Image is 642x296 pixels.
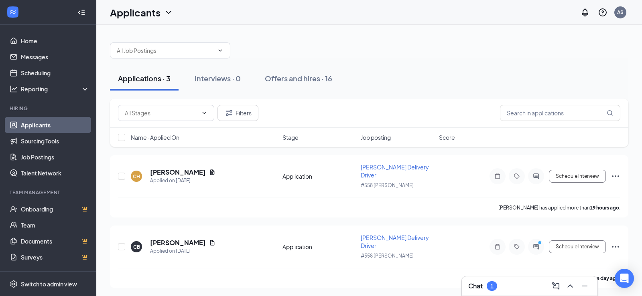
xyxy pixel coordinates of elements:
[490,283,494,290] div: 1
[468,282,483,290] h3: Chat
[549,170,606,183] button: Schedule Interview
[21,217,89,233] a: Team
[361,253,414,259] span: #558 [PERSON_NAME]
[536,240,546,247] svg: PrimaryDot
[150,247,215,255] div: Applied on [DATE]
[9,8,17,16] svg: WorkstreamLogo
[118,73,171,83] div: Applications · 3
[615,269,634,288] div: Open Intercom Messenger
[282,133,299,141] span: Stage
[21,133,89,149] a: Sourcing Tools
[597,275,619,281] b: a day ago
[617,9,624,16] div: AS
[125,109,198,117] input: All Stages
[512,173,522,179] svg: Tag
[439,133,455,141] span: Score
[361,163,429,179] span: [PERSON_NAME] Delivery Driver
[580,281,589,291] svg: Minimize
[224,108,234,118] svg: Filter
[10,105,88,112] div: Hiring
[150,177,215,185] div: Applied on [DATE]
[77,8,85,16] svg: Collapse
[549,280,562,292] button: ComposeMessage
[21,233,89,249] a: DocumentsCrown
[493,244,502,250] svg: Note
[131,133,179,141] span: Name · Applied On
[21,65,89,81] a: Scheduling
[500,105,620,121] input: Search in applications
[505,275,620,282] p: [PERSON_NAME] has applied more than .
[493,173,502,179] svg: Note
[195,73,241,83] div: Interviews · 0
[21,165,89,181] a: Talent Network
[21,85,90,93] div: Reporting
[117,46,214,55] input: All Job Postings
[10,85,18,93] svg: Analysis
[265,73,332,83] div: Offers and hires · 16
[531,244,541,250] svg: ActiveChat
[21,117,89,133] a: Applicants
[133,173,140,180] div: CH
[361,133,391,141] span: Job posting
[164,8,173,17] svg: ChevronDown
[282,172,356,180] div: Application
[361,234,429,249] span: [PERSON_NAME] Delivery Driver
[150,168,206,177] h5: [PERSON_NAME]
[10,189,88,196] div: Team Management
[578,280,591,292] button: Minimize
[217,105,258,121] button: Filter Filters
[21,149,89,165] a: Job Postings
[512,244,522,250] svg: Tag
[580,8,590,17] svg: Notifications
[611,171,620,181] svg: Ellipses
[209,240,215,246] svg: Document
[551,281,561,291] svg: ComposeMessage
[590,205,619,211] b: 19 hours ago
[564,280,577,292] button: ChevronUp
[611,242,620,252] svg: Ellipses
[282,243,356,251] div: Application
[549,240,606,253] button: Schedule Interview
[150,238,206,247] h5: [PERSON_NAME]
[498,204,620,211] p: [PERSON_NAME] has applied more than .
[209,169,215,175] svg: Document
[201,110,207,116] svg: ChevronDown
[607,110,613,116] svg: MagnifyingGlass
[133,244,140,250] div: CB
[110,6,160,19] h1: Applicants
[21,201,89,217] a: OnboardingCrown
[21,249,89,265] a: SurveysCrown
[361,182,414,188] span: #558 [PERSON_NAME]
[21,33,89,49] a: Home
[21,280,77,288] div: Switch to admin view
[598,8,607,17] svg: QuestionInfo
[531,173,541,179] svg: ActiveChat
[10,280,18,288] svg: Settings
[565,281,575,291] svg: ChevronUp
[21,49,89,65] a: Messages
[217,47,223,54] svg: ChevronDown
